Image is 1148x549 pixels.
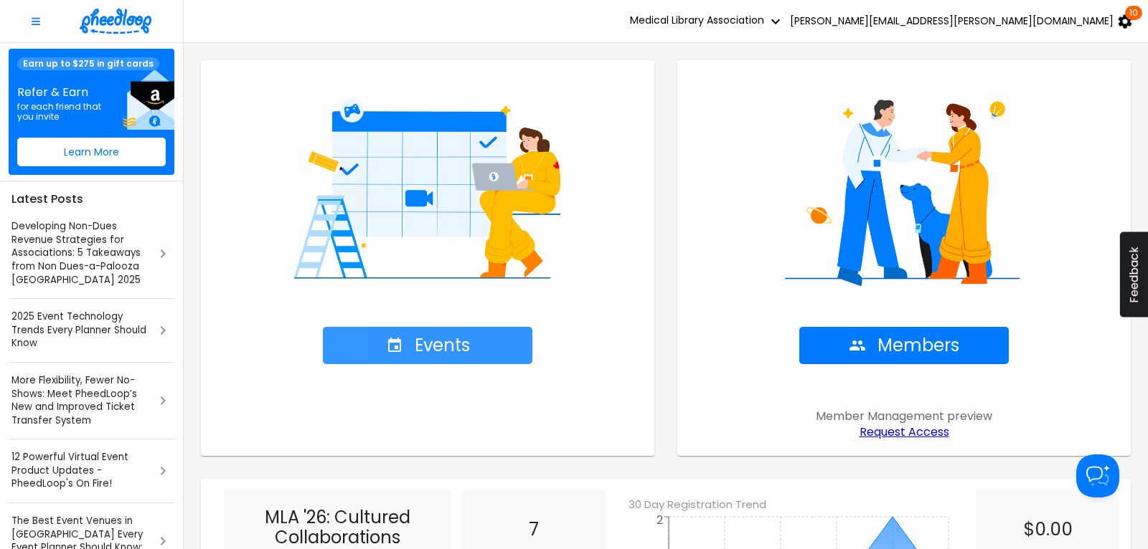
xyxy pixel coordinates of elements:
a: 2025 Event Technology Trends Every Planner Should Know [11,310,154,350]
span: Members [849,335,959,355]
img: Referral [121,70,174,130]
h3: MLA '26: Cultured Collaborations [235,507,439,548]
span: Refer & Earn [17,86,103,99]
span: [PERSON_NAME][EMAIL_ADDRESS][PERSON_NAME][DOMAIN_NAME] [790,15,1114,27]
h4: Latest Posts [9,190,174,209]
span: 10 [1125,6,1142,20]
span: Learn More [64,146,119,158]
h2: $0.00 [987,519,1108,540]
img: Home Events [218,77,637,292]
button: Learn More [17,138,166,166]
span: for each friend that you invite [17,102,103,122]
button: [PERSON_NAME][EMAIL_ADDRESS][PERSON_NAME][DOMAIN_NAME] 10 [787,7,1137,36]
h2: 7 [474,519,594,540]
span: Member Management preview [816,410,992,423]
iframe: Help Scout Beacon - Open [1076,454,1119,497]
span: Earn up to $275 in gift cards [17,57,159,70]
button: Members [799,327,1009,364]
span: Medical Library Association [630,13,784,27]
a: More Flexibility, Fewer No-Shows: Meet PheedLoop’s New and Improved Ticket Transfer System [11,374,154,427]
span: Events [386,335,470,355]
a: 12 Powerful Virtual Event Product Updates - PheedLoop's On Fire! [11,451,154,491]
span: Feedback [1127,247,1141,303]
a: Developing Non-Dues Revenue Strategies for Associations: 5 Takeaways from Non Dues-a-Palooza [GEO... [11,220,154,287]
a: Request Access [860,426,949,439]
img: Home Members [695,77,1114,292]
h6: 30 Day Registration Trend [629,496,987,513]
tspan: 2 [657,512,663,528]
img: logo [80,9,151,34]
button: Events [323,327,532,364]
button: Medical Library Association [627,7,787,36]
